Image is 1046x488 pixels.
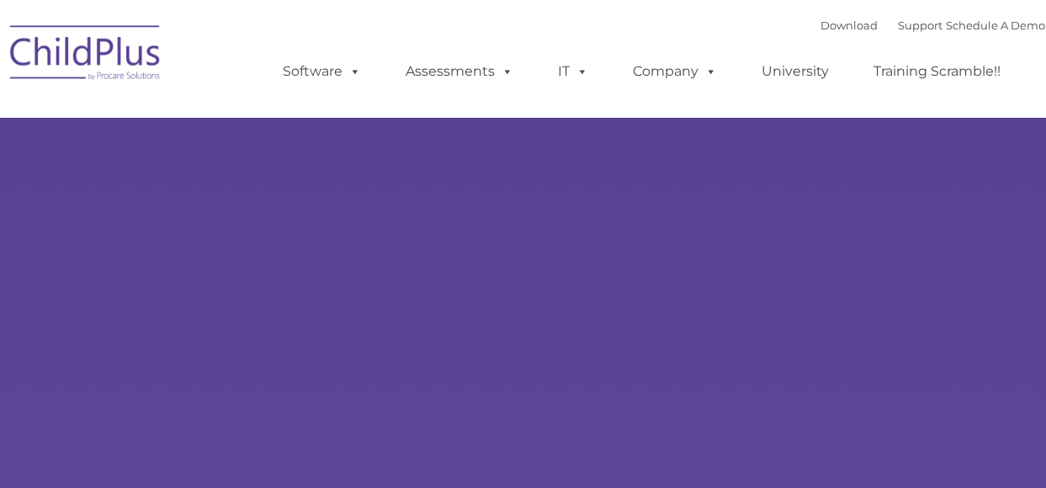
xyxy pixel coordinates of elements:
[820,19,1045,32] font: |
[389,55,530,88] a: Assessments
[898,19,942,32] a: Support
[2,13,170,98] img: ChildPlus by Procare Solutions
[857,55,1017,88] a: Training Scramble!!
[820,19,878,32] a: Download
[616,55,734,88] a: Company
[541,55,605,88] a: IT
[266,55,378,88] a: Software
[745,55,846,88] a: University
[946,19,1045,32] a: Schedule A Demo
